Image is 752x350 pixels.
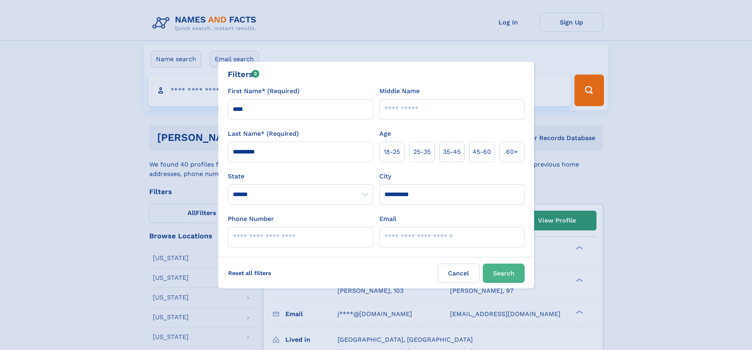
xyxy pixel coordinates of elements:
[228,86,300,96] label: First Name* (Required)
[379,129,391,139] label: Age
[228,172,373,181] label: State
[228,68,260,80] div: Filters
[473,147,491,157] span: 45‑60
[379,86,420,96] label: Middle Name
[379,214,396,224] label: Email
[443,147,461,157] span: 35‑45
[384,147,400,157] span: 18‑25
[438,264,480,283] label: Cancel
[379,172,391,181] label: City
[413,147,431,157] span: 25‑35
[228,129,299,139] label: Last Name* (Required)
[483,264,525,283] button: Search
[223,264,276,283] label: Reset all filters
[506,147,518,157] span: 60+
[228,214,274,224] label: Phone Number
